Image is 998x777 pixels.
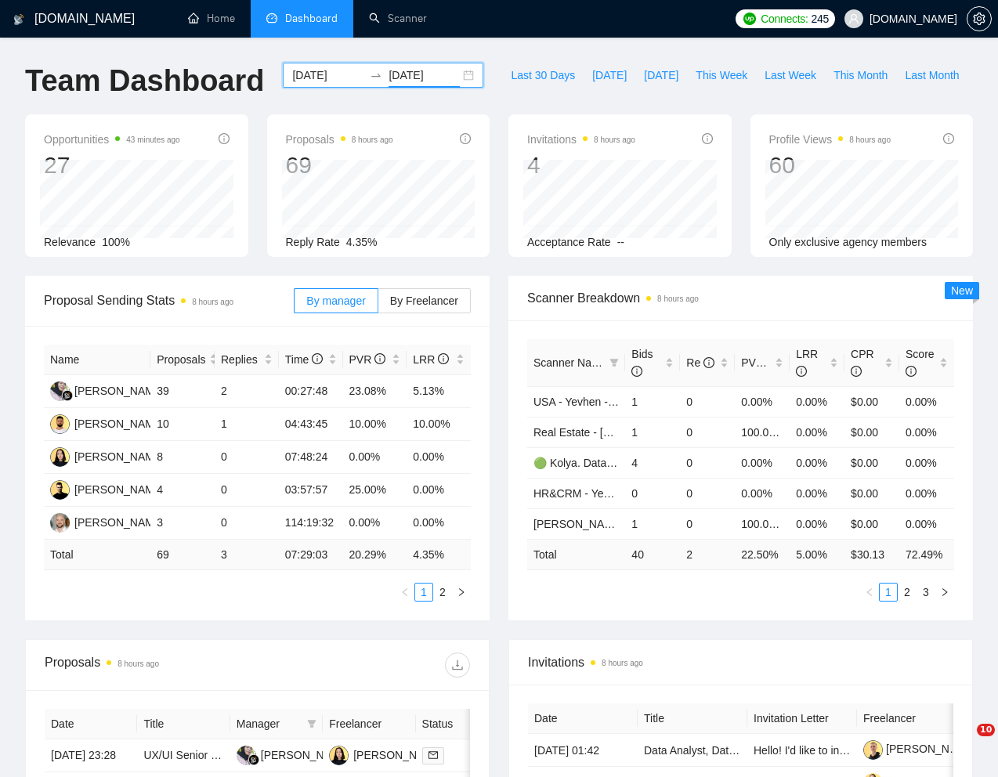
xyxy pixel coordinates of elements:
[50,381,70,401] img: FF
[735,478,790,508] td: 0.00%
[279,375,343,408] td: 00:27:48
[528,734,638,767] td: [DATE] 01:42
[863,740,883,760] img: c1_UVQ-ZbVJfiIepVuoM0CNi7RdBB86ghnZKhxnTLCQRJ_EjqXkk9NkSNaq2Ryah2O
[215,474,279,507] td: 0
[527,288,954,308] span: Scanner Breakdown
[286,130,393,149] span: Proposals
[452,583,471,602] li: Next Page
[680,417,735,447] td: 0
[433,583,452,602] li: 2
[833,67,888,84] span: This Month
[157,351,205,368] span: Proposals
[150,375,215,408] td: 39
[428,750,438,760] span: mail
[414,583,433,602] li: 1
[352,136,393,144] time: 8 hours ago
[606,351,622,374] span: filter
[74,382,165,399] div: [PERSON_NAME]
[279,507,343,540] td: 114:19:32
[396,583,414,602] button: left
[285,12,338,25] span: Dashboard
[863,743,976,755] a: [PERSON_NAME]
[967,13,992,25] a: setting
[857,703,967,734] th: Freelancer
[45,739,137,772] td: [DATE] 23:28
[594,136,635,144] time: 8 hours ago
[407,375,471,408] td: 5.13%
[769,150,891,180] div: 60
[248,754,259,765] img: gigradar-bm.png
[279,441,343,474] td: 07:48:24
[696,67,747,84] span: This Week
[848,13,859,24] span: user
[635,63,687,88] button: [DATE]
[407,408,471,441] td: 10.00%
[407,441,471,474] td: 0.00%
[45,652,258,678] div: Proposals
[74,514,165,531] div: [PERSON_NAME]
[906,366,917,377] span: info-circle
[150,441,215,474] td: 8
[445,652,470,678] button: download
[279,408,343,441] td: 04:43:45
[761,10,808,27] span: Connects:
[625,508,680,539] td: 1
[343,474,407,507] td: 25.00%
[533,356,606,369] span: Scanner Name
[307,719,316,728] span: filter
[396,583,414,602] li: Previous Page
[215,441,279,474] td: 0
[812,10,829,27] span: 245
[50,480,70,500] img: YS
[460,133,471,144] span: info-circle
[735,386,790,417] td: 0.00%
[860,583,879,602] button: left
[680,447,735,478] td: 0
[844,478,899,508] td: $0.00
[434,584,451,601] a: 2
[44,291,294,310] span: Proposal Sending Stats
[756,63,825,88] button: Last Week
[215,408,279,441] td: 1
[50,417,165,429] a: KZ[PERSON_NAME]
[215,507,279,540] td: 0
[796,348,818,378] span: LRR
[790,386,844,417] td: 0.00%
[323,709,415,739] th: Freelancer
[625,417,680,447] td: 1
[349,353,386,366] span: PVR
[527,236,611,248] span: Acceptance Rate
[865,587,874,597] span: left
[219,133,230,144] span: info-circle
[304,712,320,735] span: filter
[215,345,279,375] th: Replies
[452,583,471,602] button: right
[625,478,680,508] td: 0
[413,353,449,366] span: LRR
[13,7,24,32] img: logo
[896,63,967,88] button: Last Month
[943,133,954,144] span: info-circle
[899,508,954,539] td: 0.00%
[844,447,899,478] td: $0.00
[389,67,460,84] input: End date
[502,63,584,88] button: Last 30 Days
[369,12,427,25] a: searchScanner
[446,659,469,671] span: download
[45,709,137,739] th: Date
[343,375,407,408] td: 23.08%
[528,703,638,734] th: Date
[860,583,879,602] li: Previous Page
[702,133,713,144] span: info-circle
[221,351,261,368] span: Replies
[343,441,407,474] td: 0.00%
[50,450,165,462] a: NB[PERSON_NAME]
[844,539,899,569] td: $ 30.13
[905,67,959,84] span: Last Month
[741,356,778,369] span: PVR
[735,447,790,478] td: 0.00%
[407,474,471,507] td: 0.00%
[457,587,466,597] span: right
[680,508,735,539] td: 0
[44,150,180,180] div: 27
